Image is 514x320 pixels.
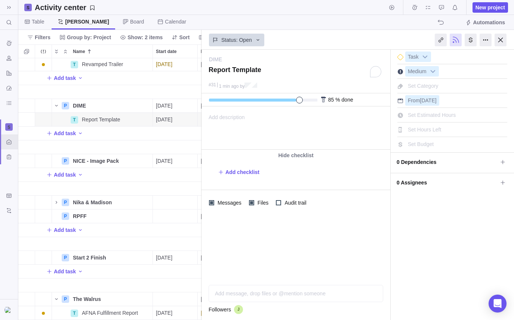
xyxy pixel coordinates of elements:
div: Name [52,85,153,99]
div: End date [198,196,243,209]
div: Trouble indication [35,306,52,320]
span: [DATE] [156,157,172,165]
span: Table [32,18,44,25]
span: Sort [169,32,193,43]
span: Set Estimated Hours [408,112,456,118]
span: [DATE] [201,295,217,303]
a: Time logs [409,6,420,12]
span: Revamped Trailer [82,60,123,68]
div: Start date [153,58,198,71]
div: Close [495,34,507,46]
div: Report Template [79,113,153,126]
div: highlight [153,58,197,71]
span: Set Category [408,83,438,89]
div: Name [52,279,153,292]
div: End date [198,182,243,196]
span: DIME [73,102,86,109]
div: Medium [405,66,439,77]
span: Add task [54,268,76,275]
div: AFNA Fulfillment Report [79,306,153,320]
div: End date [198,306,243,320]
span: Audit trail [281,198,308,208]
div: Trouble indication [35,209,52,223]
div: Add New [18,265,497,279]
div: Trouble indication [35,237,52,251]
h2: Activity center [35,2,86,13]
div: Start date [153,292,198,306]
span: Notifications [450,2,460,13]
div: Name [52,292,153,306]
div: Name [52,58,153,71]
span: From [408,97,420,103]
span: [DATE] [156,309,172,317]
div: T [71,116,78,124]
div: DIME [70,99,153,112]
span: Medium [406,66,429,77]
span: Sort [179,34,190,41]
div: Start date [153,113,198,127]
span: [DATE] [420,97,437,103]
div: End date [198,154,243,168]
div: End date [198,251,243,265]
span: Add task [54,226,76,234]
div: P [62,102,69,109]
div: End date [198,292,243,306]
div: Add New [18,127,497,140]
div: Start date [153,209,198,223]
span: Add task [46,266,76,277]
div: Start date [153,140,198,154]
span: Add task [46,73,76,83]
div: Billing [465,34,477,46]
a: DIME [209,56,222,63]
div: Name [52,306,153,320]
span: Add activity [77,225,83,235]
span: Add task [46,225,76,235]
span: [DATE] [201,60,217,68]
div: Trouble indication [35,292,52,306]
div: Trouble indication [35,251,52,265]
span: Start 2 Finish [73,254,106,261]
div: End date [198,99,243,113]
div: Open Intercom Messenger [489,295,507,313]
span: Filters [35,34,50,41]
span: Followers [209,306,231,313]
div: Trouble indication [35,154,52,168]
div: Copy link [435,34,447,46]
div: Name [52,154,153,168]
div: Name [52,196,153,209]
div: Start date [153,279,198,292]
span: New project [473,2,508,13]
span: Name [73,48,85,55]
span: Group by: Project [56,32,114,43]
div: Add New [18,71,497,85]
span: Add activity [77,170,83,180]
span: Add task [54,74,76,82]
span: Add activity [77,266,83,277]
span: Add checklist [218,167,259,177]
span: Set Budget [408,141,434,147]
span: The action will be undone: changing the activity dates [435,17,446,28]
span: [DATE] [156,60,172,68]
div: T [71,310,78,317]
span: Add description [202,107,245,149]
div: NICE - Image Pack [70,154,153,168]
span: Time logs [409,2,420,13]
span: Expand [52,46,61,57]
div: Trouble indication [35,58,52,71]
span: AFNA Fulfillment Report [82,309,138,317]
span: New project [475,4,505,11]
div: Name [52,237,153,251]
div: End date [198,237,243,251]
textarea: To enrich screen reader interactions, please activate Accessibility in Grammarly extension settings [209,66,383,79]
div: Task [405,52,431,62]
div: Trouble indication [35,85,52,99]
span: [DATE] [156,116,172,123]
div: Trouble indication [35,196,52,209]
div: P [62,157,69,165]
span: My assignments [423,2,433,13]
span: Save your current layout and filters as a View [32,2,98,13]
span: [DATE] [156,102,172,109]
div: T [71,61,78,68]
span: 1 min ago [219,84,239,89]
div: End date [198,279,243,292]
